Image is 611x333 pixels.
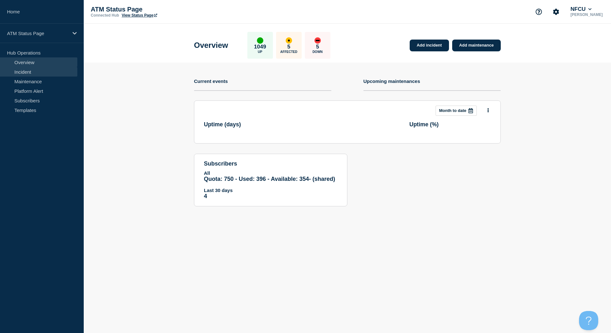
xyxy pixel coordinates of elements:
p: Up [258,50,262,54]
p: 4 [204,193,337,200]
div: affected [286,37,292,44]
p: 5 [316,44,319,50]
a: Add incident [410,40,449,51]
h4: Current events [194,78,228,84]
h4: subscribers [204,160,337,167]
p: [PERSON_NAME] [569,12,604,17]
p: Affected [280,50,297,54]
div: down [314,37,321,44]
a: Add maintenance [452,40,501,51]
h3: Uptime ( days ) [204,121,241,128]
p: 5 [287,44,290,50]
p: Connected Hub [91,13,119,18]
p: All [204,170,337,176]
p: Month to date [439,108,466,113]
span: Quota: 750 - Used: 396 - Available: 354 - (shared) [204,176,335,182]
h1: Overview [194,41,228,50]
p: 1049 [254,44,266,50]
p: Down [313,50,323,54]
button: NFCU [569,6,593,12]
iframe: Help Scout Beacon - Open [579,311,598,330]
p: ATM Status Page [7,31,68,36]
button: Account settings [549,5,563,18]
p: Last 30 days [204,188,337,193]
button: Month to date [436,106,477,116]
p: ATM Status Page [91,6,219,13]
h4: Upcoming maintenances [363,78,420,84]
button: Support [532,5,545,18]
a: View Status Page [122,13,157,18]
div: up [257,37,263,44]
h3: Uptime ( % ) [409,121,439,128]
